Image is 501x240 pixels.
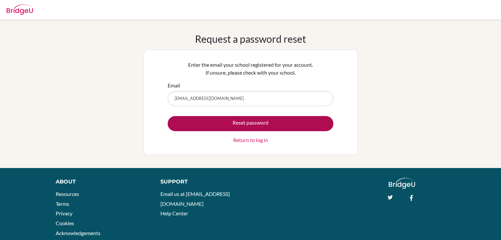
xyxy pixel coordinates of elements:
a: Help Center [160,210,188,216]
a: Return to log in [233,136,268,144]
h1: Request a password reset [195,33,306,45]
a: Terms [56,201,69,207]
img: Bridge-U [7,4,33,15]
button: Reset password [168,116,333,131]
a: Email us at [EMAIL_ADDRESS][DOMAIN_NAME] [160,191,230,207]
a: Resources [56,191,79,197]
a: Acknowledgements [56,230,100,236]
p: Enter the email your school registered for your account. If unsure, please check with your school. [168,61,333,77]
a: Privacy [56,210,72,216]
a: Cookies [56,220,74,226]
label: Email [168,82,180,89]
img: logo_white@2x-f4f0deed5e89b7ecb1c2cc34c3e3d731f90f0f143d5ea2071677605dd97b5244.png [389,178,415,189]
div: Support [160,178,243,186]
div: About [56,178,146,186]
